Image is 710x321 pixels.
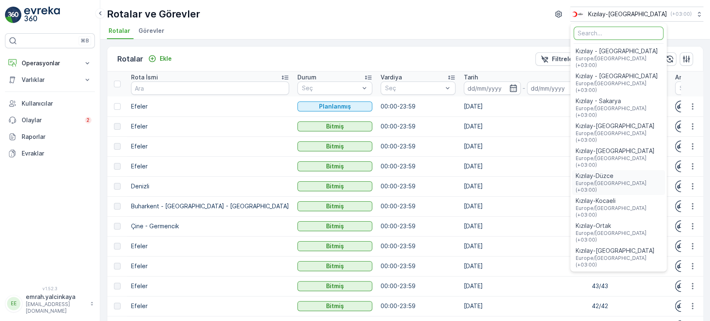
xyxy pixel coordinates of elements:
[297,181,372,191] button: Bitmiş
[7,297,20,310] div: EE
[675,200,687,212] img: svg%3e
[22,59,78,67] p: Operasyonlar
[381,142,455,151] p: 00:00-23:59
[131,102,289,111] p: Efeler
[114,223,121,230] div: Toggle Row Selected
[114,103,121,110] div: Toggle Row Selected
[535,52,605,66] button: Filtreleri temizle
[575,147,662,155] span: Kızılay-[GEOGRAPHIC_DATA]
[326,122,344,131] p: Bitmiş
[5,95,95,112] a: Kullanıcılar
[22,133,92,141] p: Raporlar
[131,222,289,230] p: Çine - Germencik
[381,102,455,111] p: 00:00-23:59
[570,10,585,19] img: k%C4%B1z%C4%B1lay_D5CCths.png
[131,73,158,81] p: Rota İsmi
[297,73,317,81] p: Durum
[131,242,289,250] p: Efeler
[675,300,687,312] img: svg%3e
[675,240,687,252] img: svg%3e
[297,101,372,111] button: Planlanmış
[26,301,86,314] p: [EMAIL_ADDRESS][DOMAIN_NAME]
[675,160,687,172] img: svg%3e
[381,262,455,270] p: 00:00-23:59
[381,162,455,170] p: 00:00-23:59
[297,221,372,231] button: Bitmiş
[114,263,121,269] div: Toggle Row Selected
[5,72,95,88] button: Varlıklar
[675,220,687,232] img: svg%3e
[114,183,121,190] div: Toggle Row Selected
[527,81,584,95] input: dd/mm/yyyy
[381,282,455,290] p: 00:00-23:59
[114,203,121,210] div: Toggle Row Selected
[107,7,200,21] p: Rotalar ve Görevler
[160,54,172,63] p: Ekle
[575,197,662,205] span: Kızılay-Kocaeli
[26,293,86,301] p: emrah.yalcinkaya
[109,27,130,35] span: Rotalar
[675,141,687,152] img: svg%3e
[575,105,662,119] span: Europe/[GEOGRAPHIC_DATA] (+03:00)
[381,242,455,250] p: 00:00-23:59
[575,205,662,218] span: Europe/[GEOGRAPHIC_DATA] (+03:00)
[22,149,92,158] p: Evraklar
[24,7,60,23] img: logo_light-DOdMpM7g.png
[592,282,667,290] p: 43/43
[588,10,667,18] p: Kızılay-[GEOGRAPHIC_DATA]
[326,182,344,190] p: Bitmiş
[302,84,359,92] p: Seç
[460,256,588,276] td: [DATE]
[22,99,92,108] p: Kullanıcılar
[326,242,344,250] p: Bitmiş
[87,117,90,123] p: 2
[575,72,662,80] span: Kızılay - [GEOGRAPHIC_DATA]
[592,302,667,310] p: 42/42
[575,97,662,105] span: Kızılay - Sakarya
[570,7,703,22] button: Kızılay-[GEOGRAPHIC_DATA](+03:00)
[5,128,95,145] a: Raporlar
[460,236,588,256] td: [DATE]
[575,130,662,143] span: Europe/[GEOGRAPHIC_DATA] (+03:00)
[575,230,662,243] span: Europe/[GEOGRAPHIC_DATA] (+03:00)
[574,27,663,40] input: Search...
[675,121,687,132] img: svg%3e
[117,53,143,65] p: Rotalar
[297,201,372,211] button: Bitmiş
[326,222,344,230] p: Bitmiş
[297,301,372,311] button: Bitmiş
[22,76,78,84] p: Varlıklar
[460,116,588,136] td: [DATE]
[675,180,687,192] img: svg%3e
[297,241,372,251] button: Bitmiş
[114,143,121,150] div: Toggle Row Selected
[326,302,344,310] p: Bitmiş
[5,293,95,314] button: EEemrah.yalcinkaya[EMAIL_ADDRESS][DOMAIN_NAME]
[460,96,588,116] td: [DATE]
[675,73,688,81] p: Araç
[131,122,289,131] p: Efeler
[464,73,478,81] p: Tarih
[326,162,344,170] p: Bitmiş
[326,202,344,210] p: Bitmiş
[326,142,344,151] p: Bitmiş
[575,255,662,268] span: Europe/[GEOGRAPHIC_DATA] (+03:00)
[114,303,121,309] div: Toggle Row Selected
[381,73,402,81] p: Vardiya
[114,243,121,249] div: Toggle Row Selected
[131,302,289,310] p: Efeler
[131,202,289,210] p: Buharkent - [GEOGRAPHIC_DATA] - [GEOGRAPHIC_DATA]
[381,182,455,190] p: 00:00-23:59
[131,142,289,151] p: Efeler
[297,121,372,131] button: Bitmiş
[131,162,289,170] p: Efeler
[575,155,662,168] span: Europe/[GEOGRAPHIC_DATA] (+03:00)
[145,54,175,64] button: Ekle
[460,276,588,296] td: [DATE]
[575,247,662,255] span: Kızılay-[GEOGRAPHIC_DATA]
[552,55,600,63] p: Filtreleri temizle
[575,222,662,230] span: Kızılay-Ortak
[381,222,455,230] p: 00:00-23:59
[464,81,521,95] input: dd/mm/yyyy
[5,112,95,128] a: Olaylar2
